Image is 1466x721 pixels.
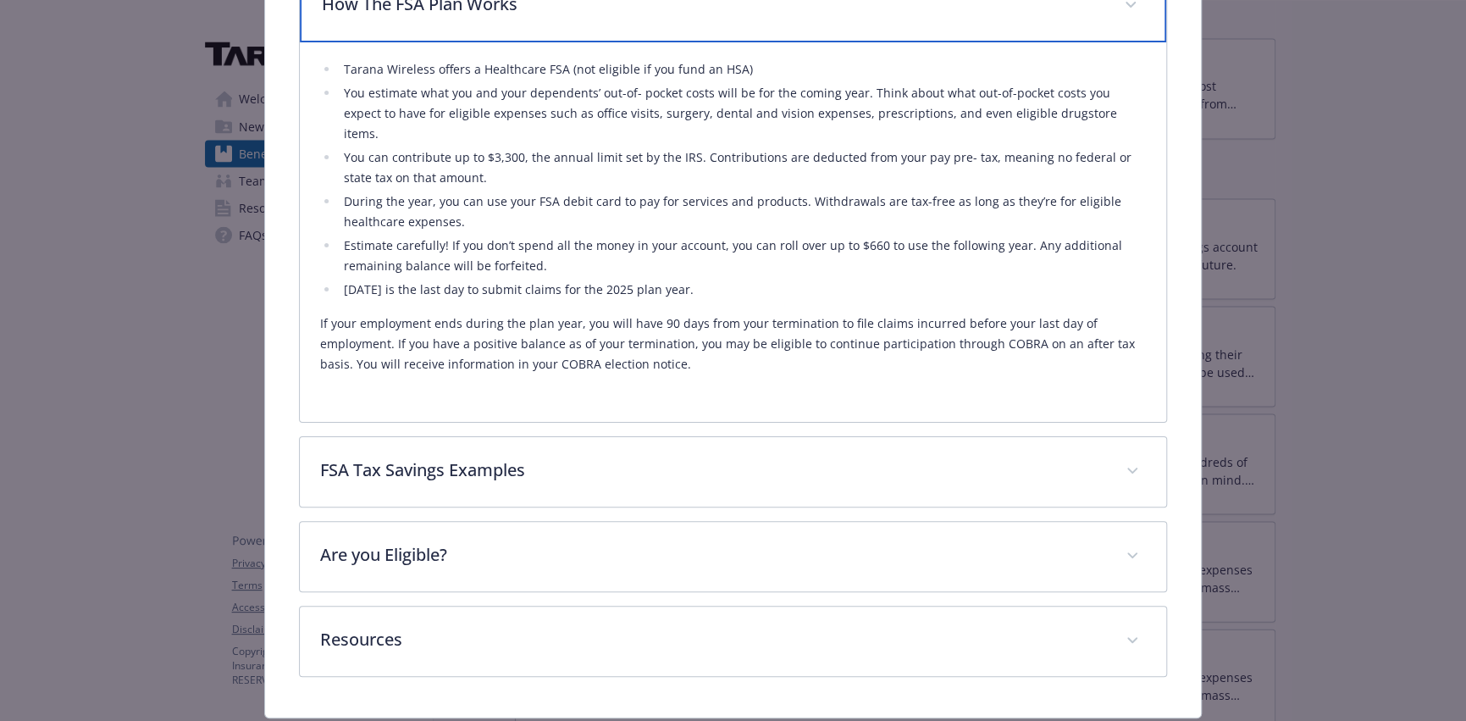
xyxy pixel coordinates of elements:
[300,42,1167,422] div: How The FSA Plan Works
[320,313,1147,374] p: If your employment ends during the plan year, you will have 90 days from your termination to file...
[320,458,1106,483] p: FSA Tax Savings Examples
[300,607,1167,676] div: Resources
[339,147,1147,188] li: You can contribute up to $3,300, the annual limit set by the IRS. Contributions are deducted from...
[339,280,1147,300] li: [DATE] is the last day to submit claims for the 2025 plan year.
[320,542,1106,568] p: Are you Eligible?
[339,59,1147,80] li: Tarana Wireless offers a Healthcare FSA (not eligible if you fund an HSA)
[339,236,1147,276] li: Estimate carefully! If you don’t spend all the money in your account, you can roll over up to $66...
[300,522,1167,591] div: Are you Eligible?
[300,437,1167,507] div: FSA Tax Savings Examples
[339,191,1147,232] li: During the year, you can use your FSA debit card to pay for services and products. Withdrawals ar...
[339,83,1147,144] li: You estimate what you and your dependents’ out-of- pocket costs will be for the coming year. Thin...
[320,627,1106,652] p: Resources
